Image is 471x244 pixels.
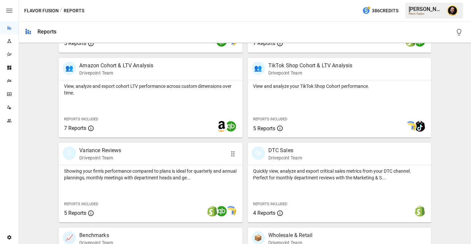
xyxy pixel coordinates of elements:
span: 386 Credits [372,7,398,15]
span: 5 Reports [64,210,86,216]
button: Flavor Fusion [24,7,59,15]
p: Amazon Cohort & LTV Analysis [79,62,153,70]
p: Variance Reviews [79,147,121,154]
img: Ciaran Nugent [447,5,458,16]
img: tiktok [415,121,425,132]
button: 386Credits [360,5,401,17]
p: Showing your firm's performance compared to plans is ideal for quarterly and annual plannings, mo... [64,168,237,181]
img: shopify [415,206,425,216]
img: amazon [216,121,227,132]
div: Flavor Fusion [409,12,443,15]
p: Drivepoint Team [268,70,353,76]
p: Drivepoint Team [79,70,153,76]
img: smart model [226,206,236,216]
button: Ciaran Nugent [443,1,462,20]
span: Reports Included [253,117,287,121]
span: Reports Included [64,117,98,121]
div: / [60,7,62,15]
div: 👥 [252,62,265,75]
p: DTC Sales [268,147,302,154]
p: Drivepoint Team [268,154,302,161]
span: 4 Reports [253,210,275,216]
div: 🗓 [63,147,76,160]
div: Reports [37,29,56,35]
p: Benchmarks [79,231,113,239]
img: shopify [207,206,218,216]
p: TikTok Shop Cohort & LTV Analysis [268,62,353,70]
p: Quickly view, analyze and export critical sales metrics from your DTC channel. Perfect for monthl... [253,168,426,181]
div: 👥 [63,62,76,75]
span: 5 Reports [253,125,275,132]
p: View and analyze your TikTok Shop Cohort performance. [253,83,426,90]
img: quickbooks [226,121,236,132]
span: 5 Reports [64,40,86,46]
img: quickbooks [216,206,227,216]
span: Reports Included [253,202,287,206]
p: View, analyze and export cohort LTV performance across custom dimensions over time. [64,83,237,96]
img: smart model [405,121,416,132]
span: Reports Included [64,202,98,206]
p: Drivepoint Team [79,154,121,161]
p: Wholesale & Retail [268,231,313,239]
span: 7 Reports [64,125,86,131]
div: 🛍 [252,147,265,160]
span: 7 Reports [253,40,275,46]
div: [PERSON_NAME] [409,6,443,12]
